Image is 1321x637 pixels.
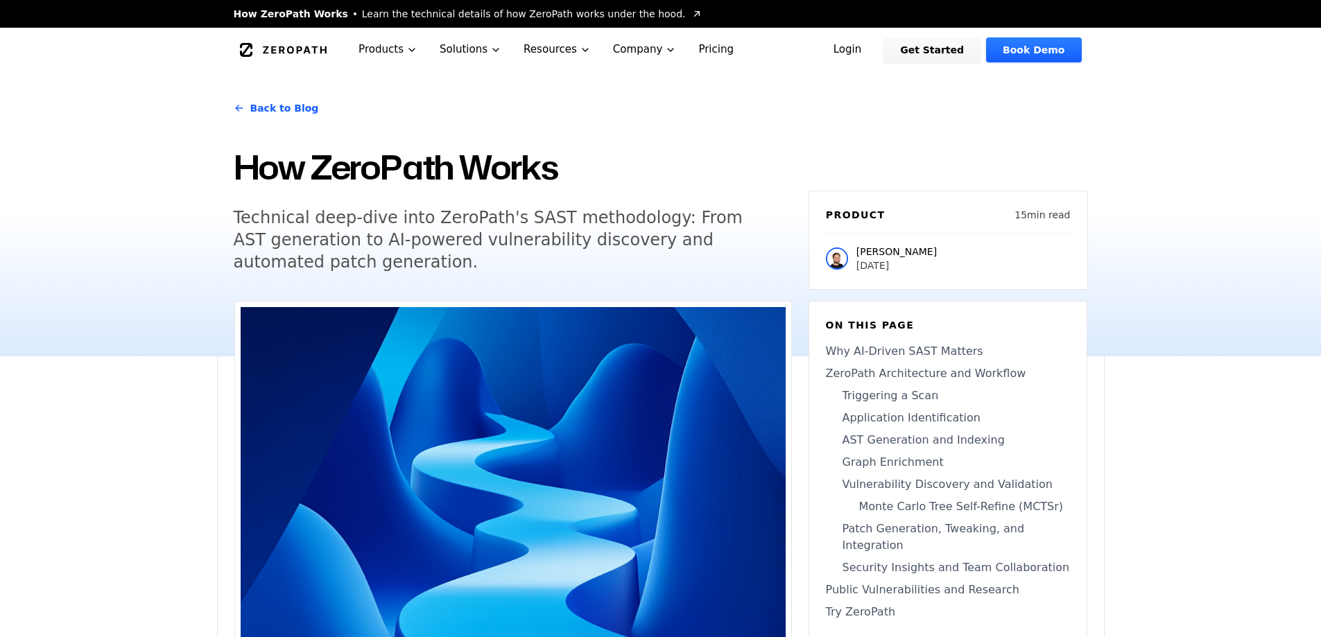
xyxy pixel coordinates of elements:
img: Raphael Karger [826,247,848,270]
button: Solutions [429,28,512,71]
span: Learn the technical details of how ZeroPath works under the hood. [362,7,686,21]
a: Monte Carlo Tree Self-Refine (MCTSr) [826,498,1070,515]
button: Company [602,28,688,71]
a: Triggering a Scan [826,387,1070,404]
a: Pricing [687,28,745,71]
a: Book Demo [986,37,1081,62]
a: How ZeroPath WorksLearn the technical details of how ZeroPath works under the hood. [234,7,702,21]
a: Graph Enrichment [826,454,1070,471]
a: ZeroPath Architecture and Workflow [826,365,1070,382]
a: Patch Generation, Tweaking, and Integration [826,521,1070,554]
span: How ZeroPath Works [234,7,348,21]
a: Vulnerability Discovery and Validation [826,476,1070,493]
p: [DATE] [856,259,937,272]
h6: Product [826,208,886,222]
a: Why AI-Driven SAST Matters [826,343,1070,360]
button: Products [347,28,429,71]
button: Resources [512,28,602,71]
h1: How ZeroPath Works [234,144,792,190]
a: Login [817,37,879,62]
h6: On this page [826,318,1070,332]
a: Back to Blog [234,89,319,128]
nav: Global [217,28,1105,71]
a: Public Vulnerabilities and Research [826,582,1070,598]
p: [PERSON_NAME] [856,245,937,259]
a: Try ZeroPath [826,604,1070,620]
a: Get Started [883,37,981,62]
a: Application Identification [826,410,1070,426]
p: 15 min read [1015,208,1070,222]
a: AST Generation and Indexing [826,432,1070,448]
h5: Technical deep-dive into ZeroPath's SAST methodology: From AST generation to AI-powered vulnerabi... [234,207,766,273]
a: Security Insights and Team Collaboration [826,559,1070,576]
